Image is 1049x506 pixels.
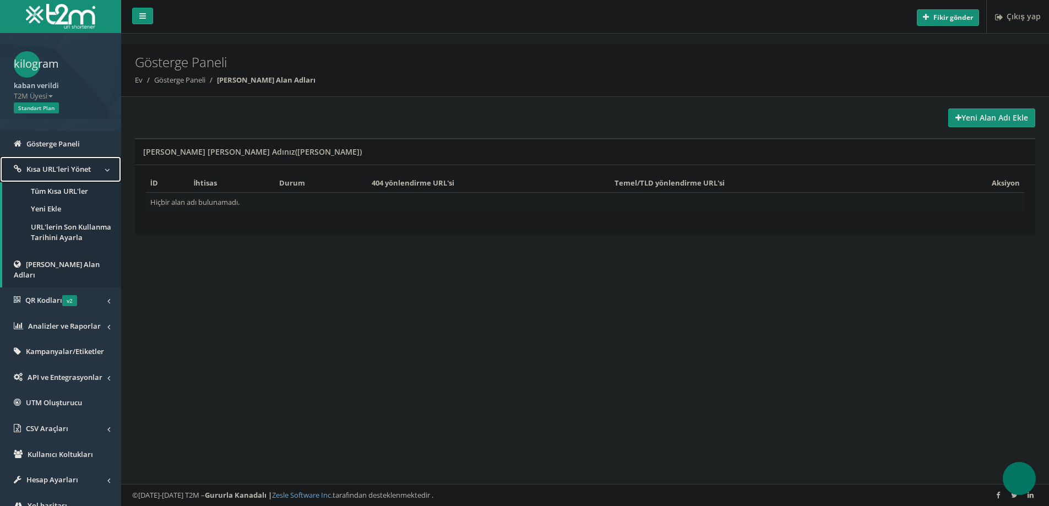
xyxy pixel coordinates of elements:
font: Gururla Kanadalı | [205,490,272,500]
font: Kısa URL'leri Yönet [26,164,91,174]
a: Tüm Kısa URL'ler [2,182,121,200]
font: Tüm Kısa URL'ler [31,186,88,196]
font: Fikir gönder [933,13,973,22]
font: ©[DATE]-[DATE] T2M – [132,490,205,500]
font: QR Kodları [25,295,62,305]
font: Yeni Ekle [31,204,61,214]
font: Gösterge Paneli [26,139,80,149]
font: kilogram [14,56,59,71]
font: kaban verildi [14,80,59,90]
font: Temel/TLD yönlendirme URL'si [615,178,725,188]
a: Yeni Alan Adı Ekle [948,108,1035,127]
font: Hiçbir alan adı bulunamadı. [150,197,240,207]
font: İD [150,178,158,188]
a: Ev [135,75,143,85]
font: [PERSON_NAME] Alan Adları [14,259,100,280]
font: UTM Oluşturucu [26,398,82,407]
font: Hesap Ayarları [26,475,78,485]
a: Yeni Ekle [2,200,121,218]
a: Gösterge Paneli [154,75,205,85]
font: Yeni Alan Adı Ekle [961,112,1028,123]
div: Open chat [1003,462,1036,495]
font: URL'lerin Son Kullanma Tarihini Ayarla [31,222,111,242]
font: Çıkış yap [1007,11,1041,21]
font: 404 yönlendirme URL'si [372,178,454,188]
a: kaban verildi T2M Üyesi [14,78,107,101]
font: Durum [279,178,305,188]
font: İhtisas [194,178,218,188]
font: v2 [67,297,73,304]
font: Gösterge Paneli [135,53,227,71]
font: Analizler ve Raporlar [28,321,101,331]
button: Fikir gönder [917,9,979,26]
font: API ve Entegrasyonlar [28,372,102,382]
font: Kullanıcı Koltukları [28,449,93,459]
img: T2M [26,4,95,29]
a: URL'lerin Son Kullanma Tarihini Ayarla [2,218,121,246]
font: Standart Plan [18,104,55,112]
font: Kampanyalar/Etiketler [26,346,104,356]
font: tarafından desteklenmektedir . [333,490,433,500]
font: [PERSON_NAME] Alan Adları [217,75,316,85]
font: Aksiyon [992,178,1020,188]
a: Zesle Software Inc. [272,490,333,500]
font: T2M Üyesi [14,91,47,101]
font: [PERSON_NAME] [PERSON_NAME] Adınız([PERSON_NAME]) [143,146,362,157]
font: CSV Araçları [26,423,68,433]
